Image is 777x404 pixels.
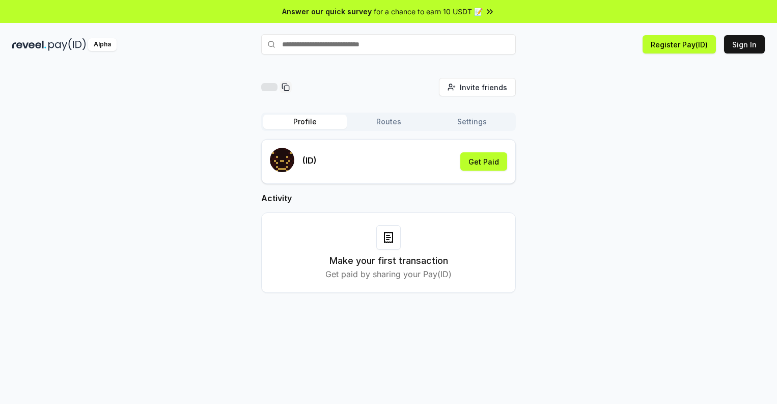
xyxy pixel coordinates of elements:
[329,254,448,268] h3: Make your first transaction
[88,38,117,51] div: Alpha
[439,78,516,96] button: Invite friends
[374,6,483,17] span: for a chance to earn 10 USDT 📝
[282,6,372,17] span: Answer our quick survey
[347,115,430,129] button: Routes
[430,115,514,129] button: Settings
[460,82,507,93] span: Invite friends
[12,38,46,51] img: reveel_dark
[724,35,765,53] button: Sign In
[643,35,716,53] button: Register Pay(ID)
[325,268,452,280] p: Get paid by sharing your Pay(ID)
[460,152,507,171] button: Get Paid
[263,115,347,129] button: Profile
[48,38,86,51] img: pay_id
[261,192,516,204] h2: Activity
[302,154,317,167] p: (ID)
